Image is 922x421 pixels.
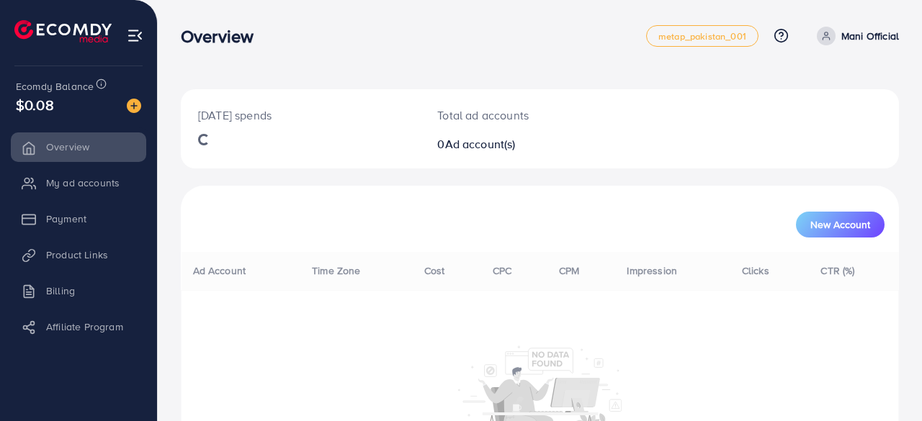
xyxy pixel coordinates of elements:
[796,212,885,237] button: New Account
[658,32,746,41] span: metap_pakistan_001
[181,26,265,47] h3: Overview
[841,27,899,45] p: Mani Official
[437,107,582,124] p: Total ad accounts
[198,107,403,124] p: [DATE] spends
[810,219,870,230] span: New Account
[811,27,899,45] a: Mani Official
[16,79,94,94] span: Ecomdy Balance
[646,25,758,47] a: metap_pakistan_001
[14,20,112,42] img: logo
[127,99,141,113] img: image
[437,137,582,151] h2: 0
[16,94,54,115] span: $0.08
[127,27,143,44] img: menu
[445,136,516,152] span: Ad account(s)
